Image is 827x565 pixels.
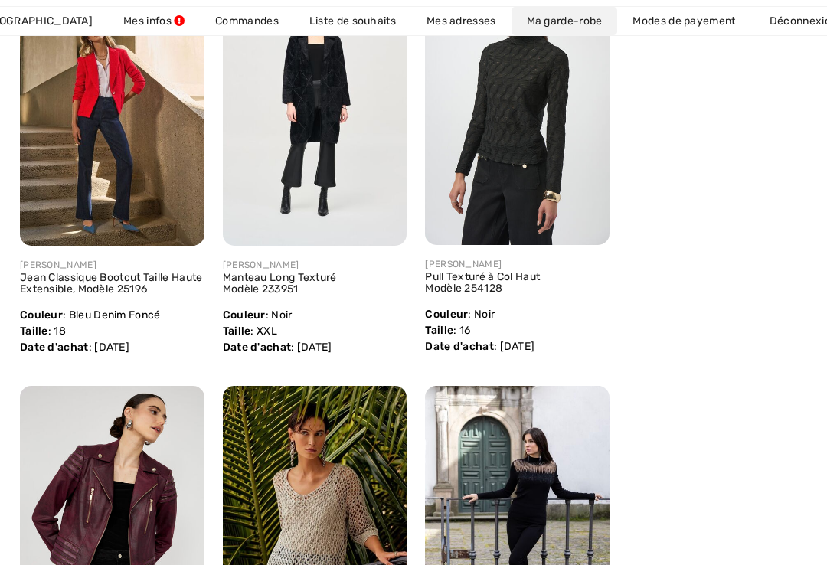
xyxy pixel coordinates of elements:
a: Mes adresses [411,7,512,35]
span: Date d'achat [425,340,494,353]
span: Date d'achat [20,341,89,354]
div: : Noir : XXL : [DATE] [223,272,407,355]
a: Jean Classique Bootcut Taille Haute Extensible, Modèle 25196 [20,271,203,296]
span: Couleur [20,309,63,322]
div: : Bleu Denim Foncé : 18 : [DATE] [20,272,204,355]
a: Pull Texturé à Col Haut Modèle 254128 [425,270,540,295]
span: Couleur [223,309,266,322]
span: Date d'achat [223,341,292,354]
a: Modes de payement [617,7,750,35]
div: [PERSON_NAME] [20,258,204,272]
div: [PERSON_NAME] [223,258,407,272]
a: Liste de souhaits [294,7,411,35]
span: Taille [223,325,251,338]
div: : Noir : 16 : [DATE] [425,271,610,354]
a: Manteau Long Texturé Modèle 233951 [223,271,337,296]
span: Taille [20,325,48,338]
div: [PERSON_NAME] [425,257,610,271]
a: Commandes [200,7,294,35]
a: Mes infos [108,7,200,35]
a: Ma garde-robe [512,7,618,35]
span: Taille [425,324,453,337]
span: Couleur [425,308,468,321]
